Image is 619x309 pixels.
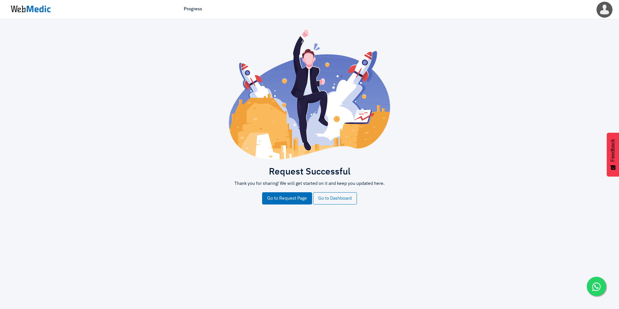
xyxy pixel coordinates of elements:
[229,29,390,160] img: success.png
[126,166,493,178] h2: Request Successful
[607,133,619,176] button: Feedback - Show survey
[610,139,616,162] span: Feedback
[262,192,312,204] a: Go to Request Page
[126,180,493,187] p: Thank you for sharing! We will get started on it and keep you updated here.
[313,192,357,204] a: Go to Dashboard
[184,6,202,13] a: Progress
